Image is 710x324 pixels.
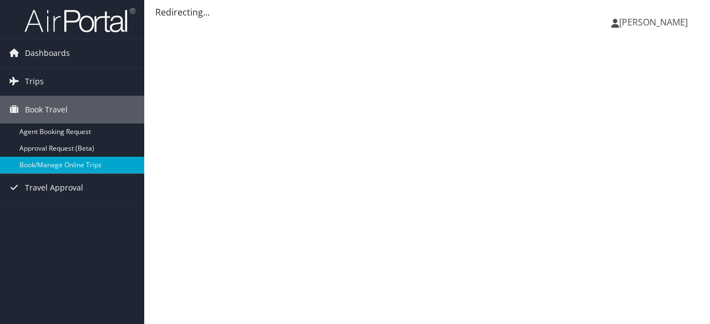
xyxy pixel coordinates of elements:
a: [PERSON_NAME] [611,6,699,39]
span: [PERSON_NAME] [619,16,688,28]
span: Travel Approval [25,174,83,202]
span: Trips [25,68,44,95]
div: Redirecting... [155,6,699,19]
img: airportal-logo.png [24,7,135,33]
span: Book Travel [25,96,68,124]
span: Dashboards [25,39,70,67]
